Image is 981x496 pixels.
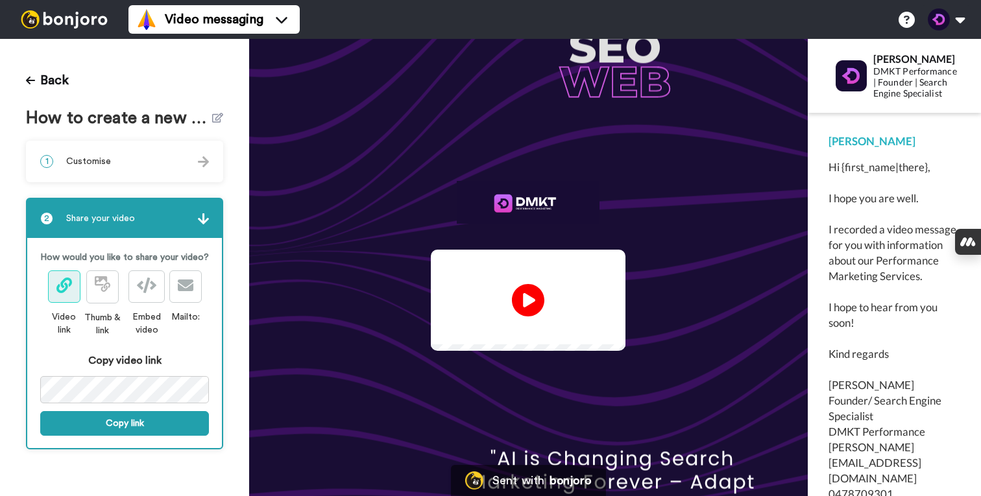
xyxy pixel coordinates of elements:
[836,60,867,91] img: Profile Image
[136,9,157,30] img: vm-color.svg
[66,212,135,225] span: Share your video
[16,10,113,29] img: bj-logo-header-white.svg
[829,134,960,149] div: [PERSON_NAME]
[80,311,124,337] div: Thumb & link
[492,475,544,486] div: Sent with
[601,320,614,333] img: Full screen
[47,311,81,337] div: Video link
[124,311,169,337] div: Embed video
[198,156,209,167] img: arrow.svg
[26,109,212,128] span: How to create a new profile- [URL][DOMAIN_NAME]
[465,471,483,490] img: Bonjoro Logo
[40,353,209,368] div: Copy video link
[873,66,960,99] div: DMKT Performance | Founder | Search Engine Specialist
[40,251,209,264] p: How would you like to share your video?
[457,181,599,224] img: 6dc56659-8f0f-43d7-83f3-e9d46c0fbded
[40,411,209,436] button: Copy link
[873,53,960,65] div: [PERSON_NAME]
[40,212,53,225] span: 2
[550,475,591,486] div: bonjoro
[66,155,111,168] span: Customise
[165,10,263,29] span: Video messaging
[26,65,69,96] button: Back
[198,213,209,224] img: arrow.svg
[40,155,53,168] span: 1
[26,141,223,182] div: 1Customise
[169,311,202,324] div: Mailto:
[451,465,605,496] a: Bonjoro LogoSent withbonjoro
